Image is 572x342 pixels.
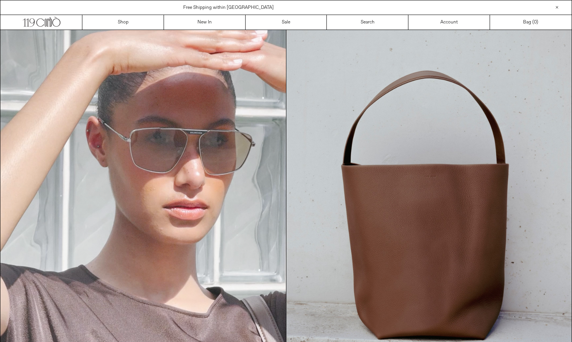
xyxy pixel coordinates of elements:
[327,15,408,30] a: Search
[534,19,538,26] span: )
[183,5,274,11] a: Free Shipping within [GEOGRAPHIC_DATA]
[164,15,246,30] a: New In
[82,15,164,30] a: Shop
[490,15,572,30] a: Bag ()
[246,15,327,30] a: Sale
[534,19,537,25] span: 0
[408,15,490,30] a: Account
